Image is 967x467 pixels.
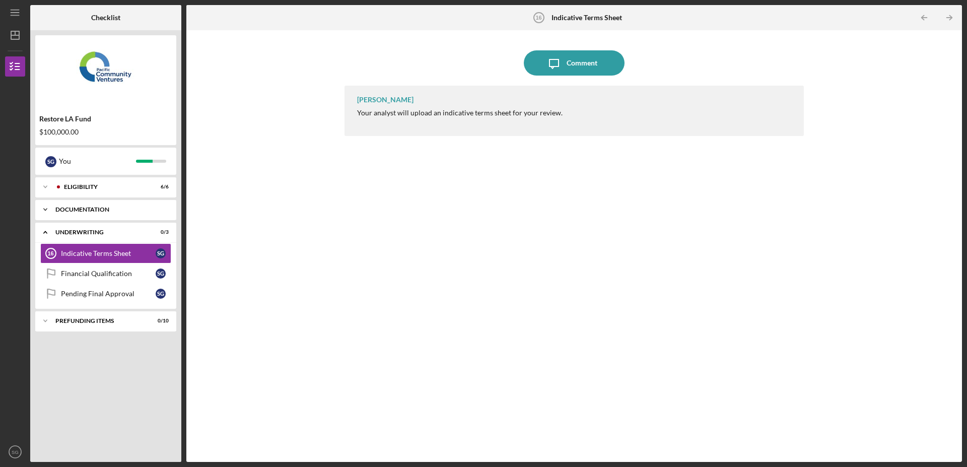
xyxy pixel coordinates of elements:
div: Documentation [55,207,164,213]
div: Indicative Terms Sheet [61,249,156,257]
b: Checklist [91,14,120,22]
div: Pending Final Approval [61,290,156,298]
button: Comment [524,50,625,76]
div: 0 / 10 [151,318,169,324]
tspan: 16 [47,250,53,256]
div: S G [156,269,166,279]
button: SG [5,442,25,462]
div: Underwriting [55,229,144,235]
div: $100,000.00 [39,128,172,136]
div: 6 / 6 [151,184,169,190]
div: Eligibility [64,184,144,190]
div: Restore LA Fund [39,115,172,123]
div: [PERSON_NAME] [357,96,413,104]
b: Indicative Terms Sheet [551,14,622,22]
div: Financial Qualification [61,270,156,278]
div: S G [45,156,56,167]
div: Your analyst will upload an indicative terms sheet for your review. [357,109,563,117]
div: 0 / 3 [151,229,169,235]
a: Pending Final ApprovalSG [40,284,171,304]
div: S G [156,248,166,258]
a: Financial QualificationSG [40,263,171,284]
tspan: 16 [535,15,541,21]
img: Product logo [35,40,176,101]
div: Comment [567,50,597,76]
text: SG [12,449,19,455]
div: You [59,153,136,170]
div: Prefunding Items [55,318,144,324]
div: S G [156,289,166,299]
a: 16Indicative Terms SheetSG [40,243,171,263]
